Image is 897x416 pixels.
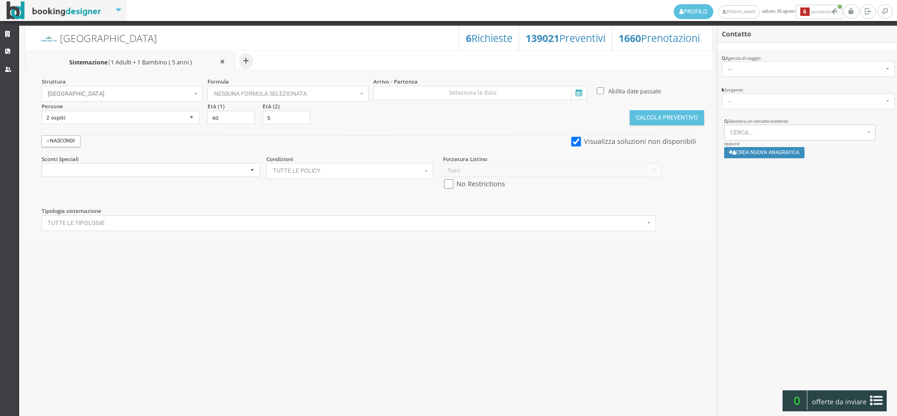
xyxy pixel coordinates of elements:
[724,119,891,125] div: Seleziona un contatto esistente:
[728,98,884,105] span: --
[7,1,101,20] img: BookingDesigner.com
[724,147,805,158] button: Crea nuova anagrafica
[800,7,810,16] b: 6
[674,4,713,19] a: Profilo
[722,61,895,77] button: --
[718,119,897,164] div: oppure:
[722,56,893,62] div: Agenzia di viaggio:
[674,4,843,19] span: sabato, 30 agosto
[787,390,807,410] span: 0
[728,66,884,72] span: --
[730,129,865,136] span: Cerca...
[722,93,895,109] button: --
[722,87,893,93] div: Sorgente:
[718,5,760,19] a: [PERSON_NAME]
[724,125,876,141] button: Cerca...
[809,395,870,409] span: offerte da inviare
[722,29,751,38] b: Contatto
[796,5,842,19] button: 6Notifiche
